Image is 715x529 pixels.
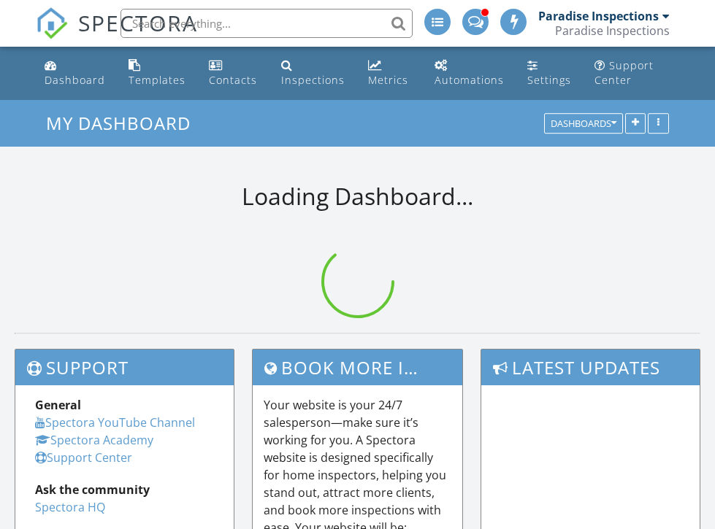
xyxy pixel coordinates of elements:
[275,53,351,94] a: Inspections
[36,7,68,39] img: The Best Home Inspection Software - Spectora
[46,111,203,135] a: My Dashboard
[209,73,257,87] div: Contacts
[527,73,571,87] div: Settings
[481,350,700,385] h3: Latest Updates
[589,53,676,94] a: Support Center
[368,73,408,87] div: Metrics
[253,350,462,385] h3: Book More Inspections
[15,350,234,385] h3: Support
[129,73,186,87] div: Templates
[35,414,195,430] a: Spectora YouTube Channel
[203,53,264,94] a: Contacts
[35,499,105,515] a: Spectora HQ
[39,53,111,94] a: Dashboard
[555,23,670,38] div: Paradise Inspections
[121,9,413,38] input: Search everything...
[35,432,153,448] a: Spectora Academy
[538,9,659,23] div: Paradise Inspections
[45,73,105,87] div: Dashboard
[123,53,191,94] a: Templates
[521,53,577,94] a: Settings
[429,53,510,94] a: Automations (Advanced)
[281,73,345,87] div: Inspections
[78,7,198,38] span: SPECTORA
[35,449,132,466] a: Support Center
[35,481,214,498] div: Ask the community
[35,397,81,413] strong: General
[544,114,623,134] button: Dashboards
[594,58,654,87] div: Support Center
[551,119,616,129] div: Dashboards
[435,73,504,87] div: Automations
[36,20,198,50] a: SPECTORA
[362,53,417,94] a: Metrics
